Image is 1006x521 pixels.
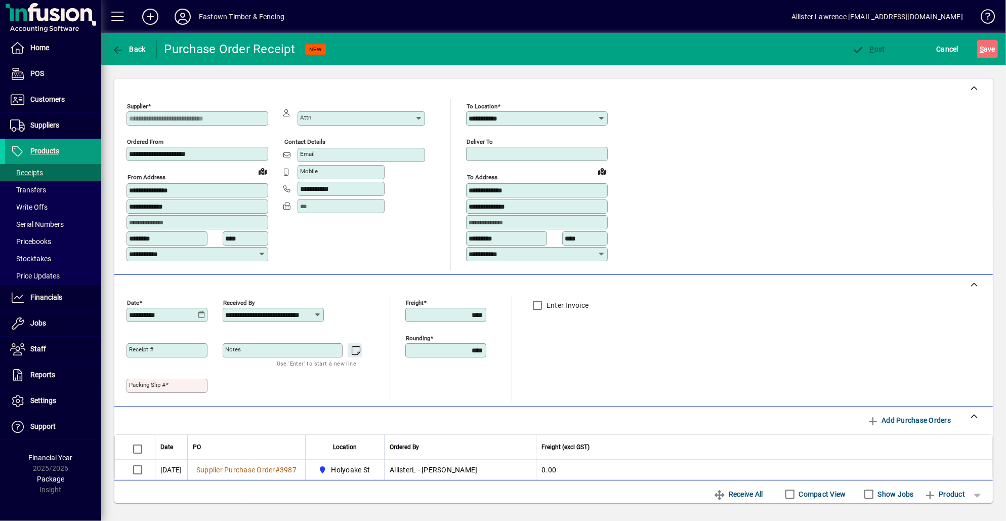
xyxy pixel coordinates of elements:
span: Suppliers [30,121,59,129]
a: Serial Numbers [5,216,101,233]
label: Enter Invoice [544,300,589,310]
span: Settings [30,396,56,405]
span: Customers [30,95,65,103]
td: AllisterL - [PERSON_NAME] [384,460,536,480]
span: Financials [30,293,62,301]
span: Staff [30,345,46,353]
span: Support [30,422,56,430]
span: NEW [309,46,322,53]
div: Freight (excl GST) [541,442,980,453]
a: POS [5,61,101,87]
span: P [870,45,874,53]
span: Pricebooks [10,237,51,246]
button: Post [850,40,888,58]
mat-label: Email [300,150,315,157]
span: Back [112,45,146,53]
span: Jobs [30,319,46,327]
span: Reports [30,371,55,379]
a: View on map [594,163,610,179]
button: Profile [166,8,199,26]
mat-label: Notes [225,346,241,353]
mat-label: Attn [300,114,311,121]
span: Receive All [714,486,763,502]
a: Stocktakes [5,250,101,267]
a: Customers [5,87,101,112]
span: ost [852,45,885,53]
div: PO [193,442,300,453]
mat-label: Ordered from [127,138,163,145]
app-page-header-button: Back [101,40,157,58]
label: Compact View [797,489,846,499]
span: POS [30,69,44,77]
a: Jobs [5,311,101,336]
span: Product [924,486,965,502]
button: Product [919,485,970,503]
span: Transfers [10,186,46,194]
span: Location [333,442,357,453]
td: 0.00 [536,460,992,480]
div: Ordered By [390,442,531,453]
a: Transfers [5,181,101,198]
a: Pricebooks [5,233,101,250]
span: Holyoake St [316,464,374,476]
mat-label: Received by [223,299,255,306]
span: Financial Year [29,454,73,462]
span: Package [37,475,64,483]
span: Cancel [937,41,959,57]
a: Knowledge Base [973,2,993,35]
span: Receipts [10,169,43,177]
mat-label: Date [127,299,139,306]
a: Write Offs [5,198,101,216]
mat-hint: Use 'Enter' to start a new line [277,357,356,369]
span: Price Updates [10,272,60,280]
mat-label: Deliver To [467,138,493,145]
button: Save [977,40,998,58]
mat-label: Supplier [127,103,148,110]
mat-label: Packing Slip # [129,381,165,388]
a: Reports [5,363,101,388]
td: [DATE] [155,460,187,480]
a: Settings [5,388,101,414]
span: Date [160,442,173,453]
span: Write Offs [10,203,48,211]
a: Suppliers [5,113,101,138]
a: Financials [5,285,101,310]
label: Show Jobs [876,489,914,499]
a: View on map [255,163,271,179]
button: Add Purchase Orders [863,411,955,429]
div: Purchase Order Receipt [164,41,296,57]
div: Date [160,442,182,453]
span: Home [30,44,49,52]
span: S [980,45,984,53]
a: Staff [5,337,101,362]
span: Products [30,147,59,155]
span: 3987 [280,466,297,474]
span: Holyoake St [331,465,370,475]
span: Supplier Purchase Order [196,466,275,474]
mat-label: To location [467,103,497,110]
span: Freight (excl GST) [541,442,590,453]
div: Allister Lawrence [EMAIL_ADDRESS][DOMAIN_NAME] [791,9,963,25]
span: Add Purchase Orders [867,412,951,428]
mat-label: Mobile [300,168,318,175]
div: Eastown Timber & Fencing [199,9,284,25]
a: Supplier Purchase Order#3987 [193,464,300,475]
span: PO [193,442,201,453]
span: Stocktakes [10,255,51,263]
button: Add [134,8,166,26]
mat-label: Freight [406,299,424,306]
a: Price Updates [5,267,101,285]
span: ave [980,41,995,57]
button: Cancel [934,40,961,58]
a: Receipts [5,164,101,181]
button: Receive All [709,485,767,503]
mat-label: Rounding [406,334,430,341]
button: Back [109,40,148,58]
mat-label: Receipt # [129,346,153,353]
span: Serial Numbers [10,220,64,228]
a: Home [5,35,101,61]
a: Support [5,414,101,439]
span: Ordered By [390,442,419,453]
span: # [275,466,280,474]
